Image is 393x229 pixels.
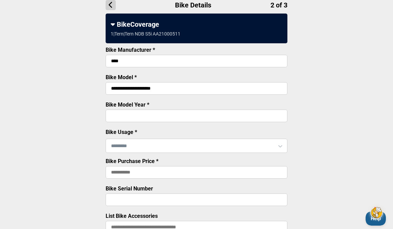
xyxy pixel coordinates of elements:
[106,47,155,53] label: Bike Manufacturer *
[106,213,158,219] label: List Bike Accessories
[111,31,180,37] div: 1 | Tern | Tern NDB S5i AA21000511
[106,185,153,192] label: Bike Serial Number
[111,20,282,28] div: BikeCoverage
[106,101,149,108] label: Bike Model Year *
[106,129,137,135] label: Bike Usage *
[106,74,137,81] label: Bike Model *
[106,158,158,164] label: Bike Purchase Price *
[270,1,287,9] span: 2 of 3
[366,211,386,226] iframe: Toggle Customer Support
